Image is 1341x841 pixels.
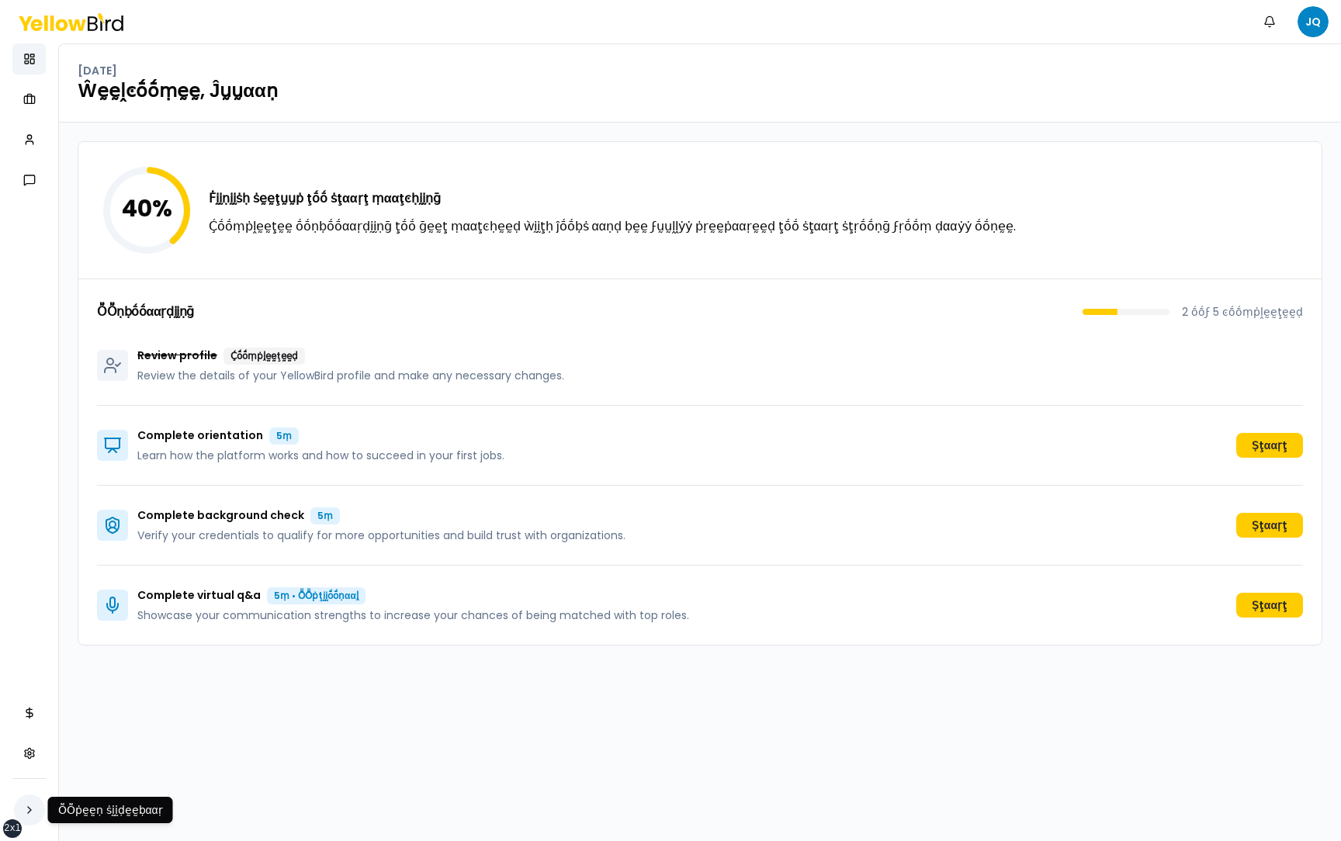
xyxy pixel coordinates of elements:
[137,607,689,623] p: Showcase your communication strengths to increase your chances of being matched with top roles.
[310,507,340,524] div: 5ṃ
[269,427,299,445] div: 5ṃ
[78,63,117,78] p: [DATE]
[78,78,1322,103] h1: Ŵḛḛḽͼṓṓṃḛḛ, Ĵṵṵααṇ
[1236,593,1303,618] button: Ṣţααṛţ
[122,192,172,225] tspan: 40 %
[1236,433,1303,458] button: Ṣţααṛţ
[4,822,21,835] div: 2xl
[1298,6,1329,37] span: JQ
[137,587,689,604] p: Complete virtual q&a
[267,587,366,604] div: 5ṃ • ṎṎṗţḭḭṓṓṇααḽ
[137,348,564,365] p: Review profile
[209,217,1016,236] p: Ḉṓṓṃṗḽḛḛţḛḛ ṓṓṇḅṓṓααṛḍḭḭṇḡ ţṓṓ ḡḛḛţ ṃααţͼḥḛḛḍ ẁḭḭţḥ ĵṓṓḅṡ ααṇḍ ḅḛḛ ϝṵṵḽḽẏẏ ṗṛḛḛṗααṛḛḛḍ ţṓṓ ṡţααṛţ...
[137,368,564,383] p: Review the details of your YellowBird profile and make any necessary changes.
[137,528,625,543] p: Verify your credentials to qualify for more opportunities and build trust with organizations.
[58,802,163,818] p: ṎṎṗḛḛṇ ṡḭḭḍḛḛḅααṛ
[1182,304,1303,320] p: 2 ṓṓϝ 5 ͼṓṓṃṗḽḛḛţḛḛḍ
[209,189,1016,208] h3: Ḟḭḭṇḭḭṡḥ ṡḛḛţṵṵṗ ţṓṓ ṡţααṛţ ṃααţͼḥḭḭṇḡ
[97,306,194,318] h3: ṎṎṇḅṓṓααṛḍḭḭṇḡ
[137,507,625,524] p: Complete background check
[137,427,504,445] p: Complete orientation
[137,448,504,463] p: Learn how the platform works and how to succeed in your first jobs.
[223,348,305,365] div: Ḉṓṓṃṗḽḛḛţḛḛḍ
[1236,513,1303,538] button: Ṣţααṛţ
